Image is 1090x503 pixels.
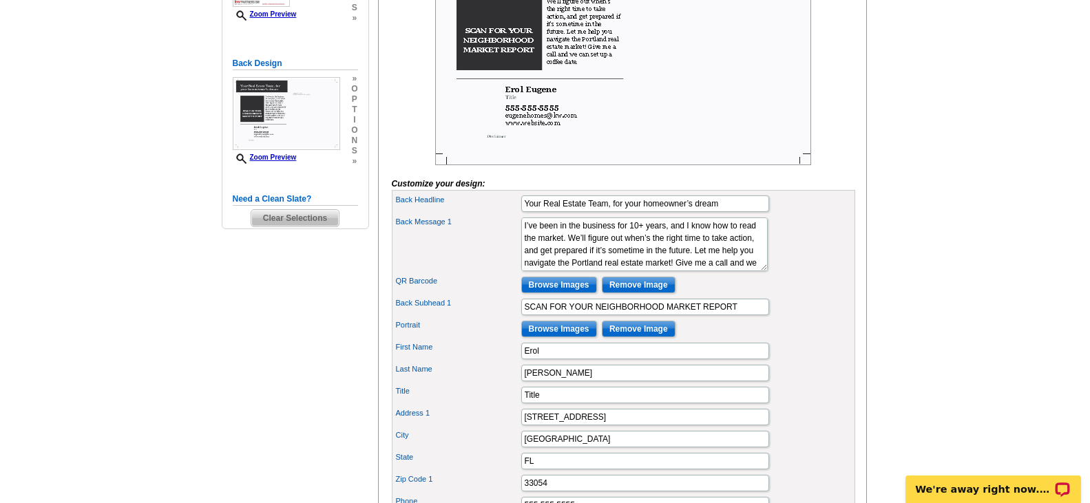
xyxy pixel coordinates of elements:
[897,460,1090,503] iframe: LiveChat chat widget
[396,194,520,206] label: Back Headline
[351,105,357,115] span: t
[251,210,339,226] span: Clear Selections
[396,297,520,309] label: Back Subhead 1
[351,94,357,105] span: p
[521,217,768,271] textarea: I’ve been in the business for 10+ years, and I know how to read the market. We’ll figure out when...
[351,125,357,136] span: o
[233,193,358,206] h5: Need a Clean Slate?
[233,77,340,150] img: Z18886924_00001_1.jpg
[396,407,520,419] label: Address 1
[396,451,520,463] label: State
[396,275,520,287] label: QR Barcode
[351,156,357,167] span: »
[351,115,357,125] span: i
[351,146,357,156] span: s
[396,216,520,228] label: Back Message 1
[351,84,357,94] span: o
[396,319,520,331] label: Portrait
[351,136,357,146] span: n
[351,3,357,13] span: s
[233,57,358,70] h5: Back Design
[396,473,520,485] label: Zip Code 1
[602,321,675,337] input: Remove Image
[396,385,520,397] label: Title
[521,321,597,337] input: Browse Images
[351,13,357,23] span: »
[392,179,485,189] i: Customize your design:
[233,153,297,161] a: Zoom Preview
[396,363,520,375] label: Last Name
[396,341,520,353] label: First Name
[351,74,357,84] span: »
[396,429,520,441] label: City
[233,10,297,18] a: Zoom Preview
[521,277,597,293] input: Browse Images
[602,277,675,293] input: Remove Image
